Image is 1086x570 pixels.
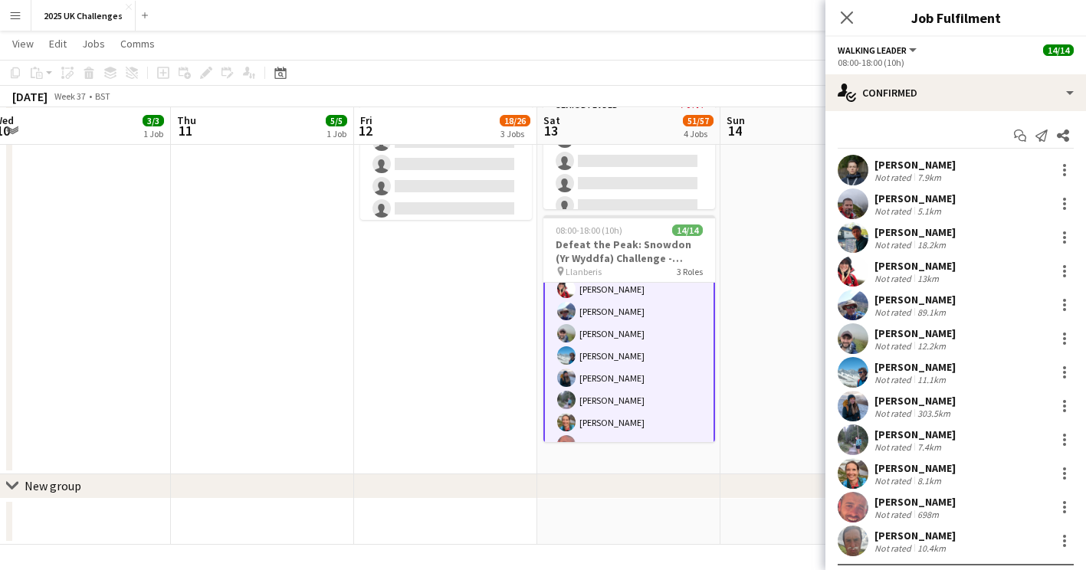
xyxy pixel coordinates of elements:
[175,122,196,139] span: 11
[874,239,914,251] div: Not rated
[6,34,40,54] a: View
[51,90,89,102] span: Week 37
[874,509,914,520] div: Not rated
[31,1,136,31] button: 2025 UK Challenges
[874,158,956,172] div: [PERSON_NAME]
[556,224,622,236] span: 08:00-18:00 (10h)
[914,441,944,453] div: 7.4km
[874,475,914,486] div: Not rated
[874,408,914,419] div: Not rated
[543,237,715,265] h3: Defeat the Peak: Snowdon (Yr Wyddfa) Challenge - [PERSON_NAME] [MEDICAL_DATA] Support
[326,128,346,139] div: 1 Job
[914,475,944,486] div: 8.1km
[838,57,1074,68] div: 08:00-18:00 (10h)
[727,113,745,127] span: Sun
[874,374,914,385] div: Not rated
[874,394,956,408] div: [PERSON_NAME]
[825,74,1086,111] div: Confirmed
[914,542,949,554] div: 10.4km
[12,89,48,104] div: [DATE]
[874,340,914,352] div: Not rated
[874,205,914,217] div: Not rated
[874,427,956,441] div: [PERSON_NAME]
[543,215,715,442] app-job-card: 08:00-18:00 (10h)14/14Defeat the Peak: Snowdon (Yr Wyddfa) Challenge - [PERSON_NAME] [MEDICAL_DAT...
[543,113,560,127] span: Sat
[914,205,944,217] div: 5.1km
[874,542,914,554] div: Not rated
[874,172,914,183] div: Not rated
[874,461,956,475] div: [PERSON_NAME]
[677,266,703,277] span: 3 Roles
[914,509,942,520] div: 698m
[825,8,1086,28] h3: Job Fulfilment
[143,115,164,126] span: 3/3
[672,224,703,236] span: 14/14
[49,37,67,51] span: Edit
[25,478,81,493] div: New group
[43,34,73,54] a: Edit
[500,115,530,126] span: 18/26
[177,113,196,127] span: Thu
[358,122,372,139] span: 12
[120,37,155,51] span: Comms
[914,306,949,318] div: 89.1km
[874,529,956,542] div: [PERSON_NAME]
[143,128,163,139] div: 1 Job
[114,34,161,54] a: Comms
[874,495,956,509] div: [PERSON_NAME]
[874,306,914,318] div: Not rated
[874,225,956,239] div: [PERSON_NAME]
[838,44,907,56] span: Walking Leader
[724,122,745,139] span: 14
[541,122,560,139] span: 13
[82,37,105,51] span: Jobs
[914,408,953,419] div: 303.5km
[874,326,956,340] div: [PERSON_NAME]
[874,273,914,284] div: Not rated
[566,266,602,277] span: Llanberis
[914,239,949,251] div: 18.2km
[914,340,949,352] div: 12.2km
[874,293,956,306] div: [PERSON_NAME]
[838,44,919,56] button: Walking Leader
[76,34,111,54] a: Jobs
[12,37,34,51] span: View
[500,128,530,139] div: 3 Jobs
[360,113,372,127] span: Fri
[874,441,914,453] div: Not rated
[874,259,956,273] div: [PERSON_NAME]
[543,102,715,221] app-card-role: Senior Leader0/408:00-16:00 (8h)
[95,90,110,102] div: BST
[874,192,956,205] div: [PERSON_NAME]
[914,273,942,284] div: 13km
[1043,44,1074,56] span: 14/14
[684,128,713,139] div: 4 Jobs
[543,184,715,483] app-card-role: [PERSON_NAME][PERSON_NAME][PERSON_NAME][PERSON_NAME][PERSON_NAME][PERSON_NAME][PERSON_NAME][PERSO...
[683,115,714,126] span: 51/57
[326,115,347,126] span: 5/5
[914,374,949,385] div: 11.1km
[914,172,944,183] div: 7.9km
[874,360,956,374] div: [PERSON_NAME]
